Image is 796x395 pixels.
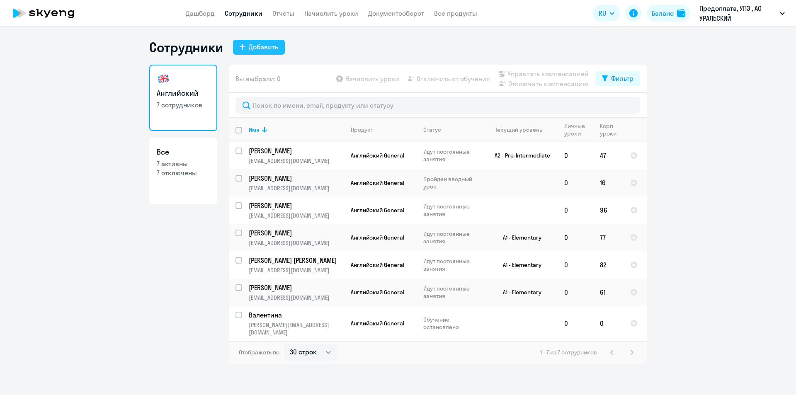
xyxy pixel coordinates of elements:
p: [PERSON_NAME] [PERSON_NAME] [249,256,342,265]
div: Корп. уроки [600,122,618,137]
p: 7 отключены [157,168,210,177]
button: Балансbalance [647,5,690,22]
a: Дашборд [186,9,215,17]
a: Английский7 сотрудников [149,65,217,131]
input: Поиск по имени, email, продукту или статусу [235,97,640,114]
a: Документооборот [368,9,424,17]
div: Фильтр [611,73,633,83]
div: Статус [423,126,441,133]
a: Все продукты [434,9,477,17]
a: Отчеты [272,9,294,17]
td: 0 [558,306,593,341]
p: Обучение остановлено [423,316,480,331]
button: RU [593,5,620,22]
img: english [157,72,170,85]
p: [EMAIL_ADDRESS][DOMAIN_NAME] [249,294,344,301]
td: 0 [558,169,593,196]
div: Имя [249,126,344,133]
p: Пройден вводный урок [423,175,480,190]
span: RU [599,8,606,18]
p: [PERSON_NAME] [249,228,342,237]
a: [PERSON_NAME] [249,228,344,237]
a: Все7 активны7 отключены [149,138,217,204]
img: balance [677,9,685,17]
div: Корп. уроки [600,122,623,137]
td: 47 [593,142,624,169]
div: Имя [249,126,260,133]
a: [PERSON_NAME] [249,146,344,155]
span: Отображать по: [239,349,281,356]
p: [PERSON_NAME] [249,283,342,292]
span: Английский General [351,261,404,269]
p: Идут постоянные занятия [423,285,480,300]
td: 0 [558,196,593,224]
a: [PERSON_NAME] [PERSON_NAME] [249,256,344,265]
p: Идут постоянные занятия [423,203,480,218]
button: Добавить [233,40,285,55]
p: Идут постоянные занятия [423,230,480,245]
p: [EMAIL_ADDRESS][DOMAIN_NAME] [249,267,344,274]
div: Текущий уровень [487,126,557,133]
span: Английский General [351,206,404,214]
td: 0 [558,251,593,279]
td: 0 [593,306,624,341]
a: Валентина [249,310,344,320]
td: 96 [593,196,624,224]
td: 82 [593,251,624,279]
p: Валентина [249,310,342,320]
td: 0 [558,142,593,169]
td: 61 [593,279,624,306]
button: Предоплата, УПЗ , АО УРАЛЬСКИЙ ПРИБОРОСТРОИТЕЛЬНЫЙ ЗАВОД, АО [695,3,789,23]
td: A2 - Pre-Intermediate [481,142,558,169]
p: [PERSON_NAME] [249,174,342,183]
div: Личные уроки [564,122,593,137]
div: Личные уроки [564,122,587,137]
div: Текущий уровень [495,126,542,133]
td: A1 - Elementary [481,251,558,279]
td: A1 - Elementary [481,279,558,306]
a: [PERSON_NAME] [249,201,344,210]
a: [PERSON_NAME] [249,174,344,183]
span: Английский General [351,179,404,187]
td: A1 - Elementary [481,224,558,251]
span: 1 - 7 из 7 сотрудников [540,349,597,356]
p: 7 сотрудников [157,100,210,109]
p: [EMAIL_ADDRESS][DOMAIN_NAME] [249,157,344,165]
td: 77 [593,224,624,251]
td: 0 [558,279,593,306]
a: Сотрудники [225,9,262,17]
div: Добавить [249,42,278,52]
span: Английский General [351,234,404,241]
span: Английский General [351,152,404,159]
h1: Сотрудники [149,39,223,56]
div: Статус [423,126,480,133]
p: Идут постоянные занятия [423,148,480,163]
p: 7 активны [157,159,210,168]
div: Продукт [351,126,416,133]
a: [PERSON_NAME] [249,283,344,292]
span: Английский General [351,320,404,327]
p: [EMAIL_ADDRESS][DOMAIN_NAME] [249,239,344,247]
td: 16 [593,169,624,196]
p: [EMAIL_ADDRESS][DOMAIN_NAME] [249,184,344,192]
h3: Английский [157,88,210,99]
td: 0 [558,224,593,251]
h3: Все [157,147,210,158]
p: Идут постоянные занятия [423,257,480,272]
span: Вы выбрали: 0 [235,74,281,84]
p: [PERSON_NAME] [249,146,342,155]
div: Продукт [351,126,373,133]
p: [PERSON_NAME] [249,201,342,210]
a: Начислить уроки [304,9,358,17]
div: Баланс [652,8,674,18]
p: [EMAIL_ADDRESS][DOMAIN_NAME] [249,212,344,219]
p: Предоплата, УПЗ , АО УРАЛЬСКИЙ ПРИБОРОСТРОИТЕЛЬНЫЙ ЗАВОД, АО [699,3,777,23]
p: [PERSON_NAME][EMAIL_ADDRESS][DOMAIN_NAME] [249,321,344,336]
button: Фильтр [595,71,640,86]
span: Английский General [351,288,404,296]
